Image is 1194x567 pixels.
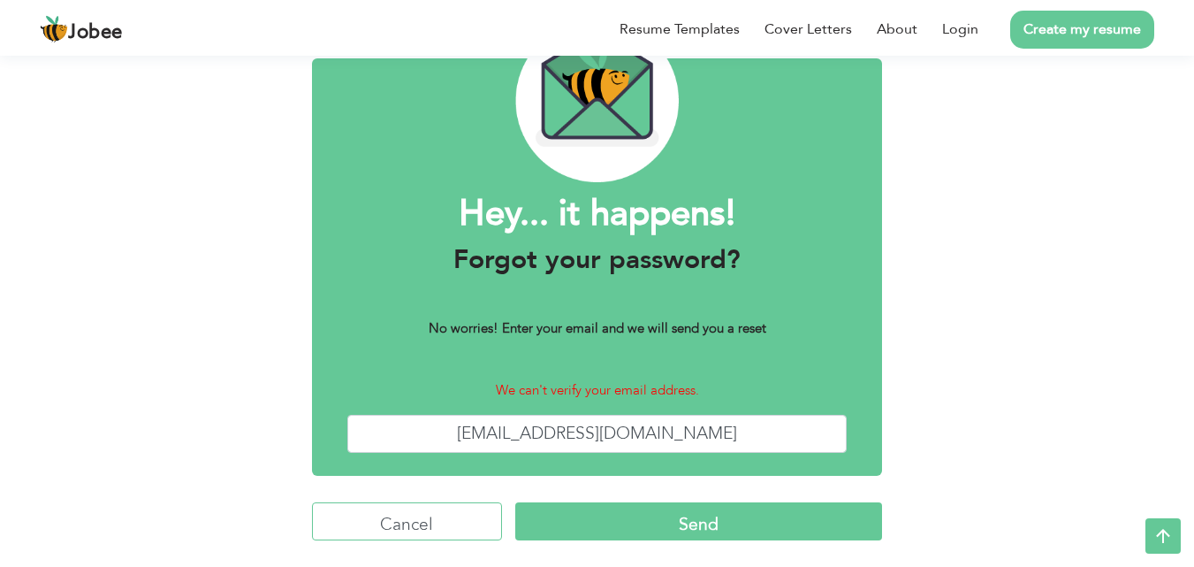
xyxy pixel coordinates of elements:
[68,23,123,42] span: Jobee
[764,19,852,40] a: Cover Letters
[347,244,848,276] h3: Forgot your password?
[620,19,740,40] a: Resume Templates
[1010,11,1154,49] a: Create my resume
[515,19,679,182] img: envelope_bee.png
[347,415,848,453] input: Enter Your Email
[347,191,848,237] h1: Hey... it happens!
[515,502,882,540] input: Send
[312,502,502,540] input: Cancel
[40,15,68,43] img: jobee.io
[429,319,766,337] b: No worries! Enter your email and we will send you a reset
[942,19,978,40] a: Login
[40,15,123,43] a: Jobee
[347,380,848,401] p: We can't verify your email address.
[877,19,917,40] a: About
